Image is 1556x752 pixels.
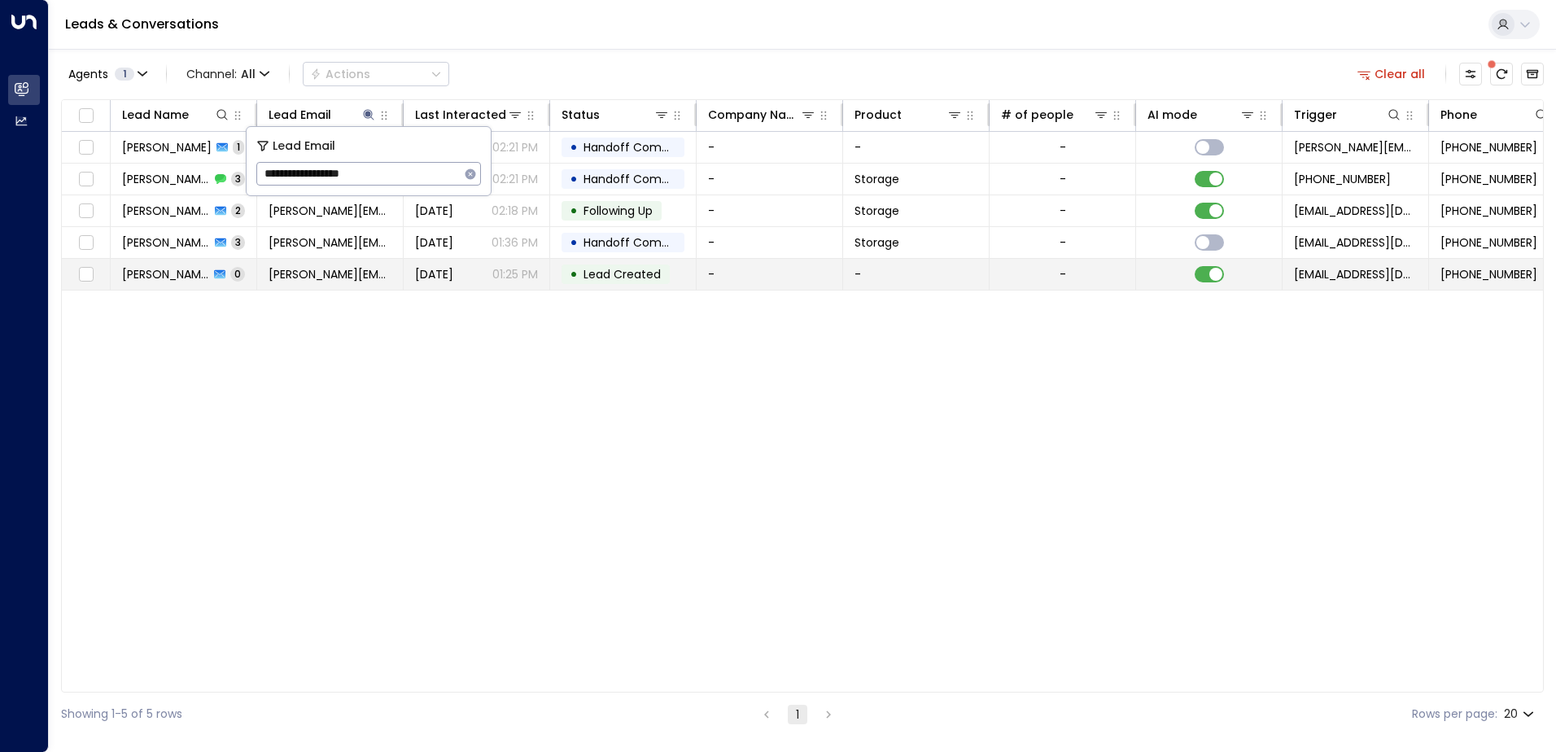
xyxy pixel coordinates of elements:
div: - [1060,139,1066,155]
span: Simon Forster [122,266,209,282]
div: Status [562,105,670,125]
span: Sep 27, 2025 [415,234,453,251]
div: Lead Email [269,105,331,125]
a: Leads & Conversations [65,15,219,33]
span: Following Up [583,203,653,219]
td: - [697,227,843,258]
span: +447715528565 [1440,234,1537,251]
p: 02:18 PM [492,203,538,219]
div: # of people [1001,105,1109,125]
div: Lead Name [122,105,230,125]
span: 3 [231,235,245,249]
span: +447715528565 [1440,203,1537,219]
span: Handoff Completed [583,234,698,251]
span: leads@space-station.co.uk [1294,266,1417,282]
span: Storage [854,171,899,187]
div: • [570,197,578,225]
nav: pagination navigation [756,704,839,724]
button: Clear all [1351,63,1432,85]
span: 1 [233,140,244,154]
div: - [1060,171,1066,187]
span: Toggle select row [76,169,96,190]
button: Channel:All [180,63,276,85]
span: Handoff Completed [583,139,698,155]
p: 02:21 PM [492,139,538,155]
div: Lead Name [122,105,189,125]
button: Agents1 [61,63,153,85]
span: Toggle select row [76,138,96,158]
span: 1 [115,68,134,81]
span: Simon Forster [122,234,210,251]
td: - [697,164,843,195]
div: 20 [1504,702,1537,726]
span: Toggle select row [76,233,96,253]
span: 0 [230,267,245,281]
div: Trigger [1294,105,1337,125]
div: - [1060,203,1066,219]
td: - [697,195,843,226]
span: Lead Email [273,137,335,155]
span: 2 [231,203,245,217]
span: All [241,68,256,81]
div: Showing 1-5 of 5 rows [61,706,182,723]
span: Simon Forster [122,139,212,155]
span: +447715528565 [1440,171,1537,187]
span: Toggle select row [76,201,96,221]
td: - [843,132,990,163]
div: AI mode [1147,105,1256,125]
div: # of people [1001,105,1073,125]
td: - [843,259,990,290]
button: page 1 [788,705,807,724]
div: - [1060,234,1066,251]
div: Company Name [708,105,800,125]
div: • [570,165,578,193]
span: Sep 27, 2025 [415,266,453,282]
span: simon@tlagroup.com [269,203,391,219]
div: Trigger [1294,105,1402,125]
span: simon@tlagroup.com [1294,139,1417,155]
span: Simon Forster [122,171,210,187]
div: Company Name [708,105,816,125]
span: +447715528565 [1294,171,1391,187]
label: Rows per page: [1412,706,1497,723]
div: • [570,229,578,256]
span: Simon Forster [122,203,210,219]
td: - [697,132,843,163]
span: leads@space-station.co.uk [1294,203,1417,219]
span: Storage [854,203,899,219]
div: Last Interacted [415,105,506,125]
span: Agents [68,68,108,80]
span: simon@tlagroup.com [269,234,391,251]
div: Actions [310,67,370,81]
div: Status [562,105,600,125]
span: Handoff Completed [583,171,698,187]
div: Button group with a nested menu [303,62,449,86]
span: simon@tlagroup.com [269,266,391,282]
div: Last Interacted [415,105,523,125]
div: • [570,133,578,161]
p: 02:21 PM [492,171,538,187]
span: Toggle select row [76,265,96,285]
div: - [1060,266,1066,282]
span: Toggle select all [76,106,96,126]
p: 01:25 PM [492,266,538,282]
button: Customize [1459,63,1482,85]
span: Lead Created [583,266,661,282]
span: There are new threads available. Refresh the grid to view the latest updates. [1490,63,1513,85]
p: 01:36 PM [492,234,538,251]
span: 3 [231,172,245,186]
span: Channel: [180,63,276,85]
span: leads@space-station.co.uk [1294,234,1417,251]
div: Phone [1440,105,1477,125]
div: Phone [1440,105,1549,125]
div: AI mode [1147,105,1197,125]
span: Storage [854,234,899,251]
button: Actions [303,62,449,86]
div: Lead Email [269,105,377,125]
div: Product [854,105,902,125]
span: +447715528565 [1440,139,1537,155]
td: - [697,259,843,290]
span: +447715528565 [1440,266,1537,282]
div: Product [854,105,963,125]
div: • [570,260,578,288]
